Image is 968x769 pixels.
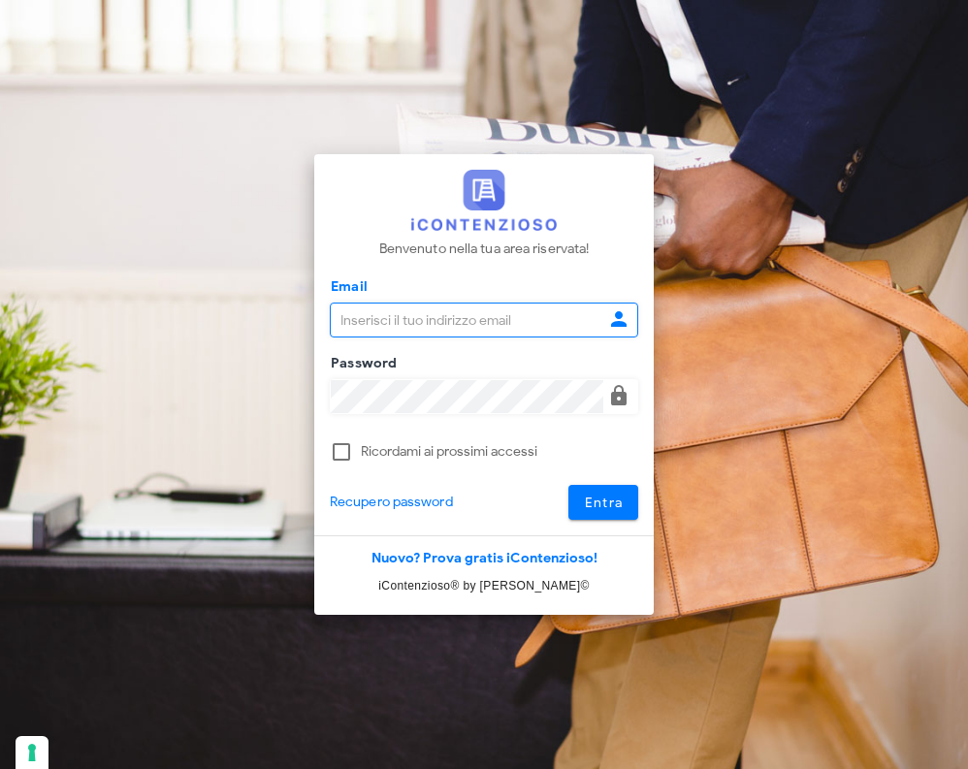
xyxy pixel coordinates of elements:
button: Entra [568,485,639,520]
label: Password [325,354,398,373]
input: Inserisci il tuo indirizzo email [331,304,603,336]
span: Entra [584,495,624,511]
p: iContenzioso® by [PERSON_NAME]© [314,576,654,595]
p: Benvenuto nella tua area riservata! [379,239,590,260]
button: Le tue preferenze relative al consenso per le tecnologie di tracciamento [16,736,48,769]
a: Nuovo? Prova gratis iContenzioso! [371,550,597,566]
label: Ricordami ai prossimi accessi [361,442,638,462]
a: Recupero password [330,492,453,513]
label: Email [325,277,368,297]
